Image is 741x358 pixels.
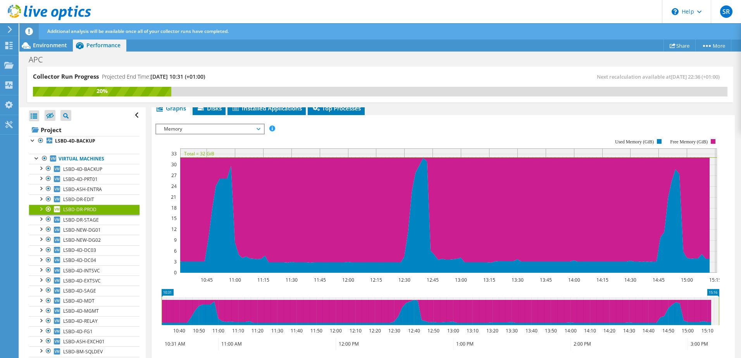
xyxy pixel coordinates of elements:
a: LSBD-NEW-DG02 [29,235,140,245]
text: 15:15 [709,277,721,283]
text: 11:00 [212,327,224,334]
a: LSBD-DR-STAGE [29,215,140,225]
b: LSBD-4D-BACKUP [55,138,95,144]
a: LSBD-ASH-EXCH01 [29,336,140,346]
text: Free Memory (GiB) [670,139,708,145]
span: LSBD-DR-STAGE [63,217,99,223]
text: 15:10 [701,327,713,334]
text: 12:50 [427,327,439,334]
text: 12:30 [388,327,400,334]
a: LSBD-4D-FG1 [29,326,140,336]
text: 14:00 [564,327,576,334]
text: 11:00 [229,277,241,283]
span: LSBD-NEW-DG01 [63,227,101,233]
span: LSBD-4D-BACKUP [63,166,102,172]
svg: \n [672,8,679,15]
text: 14:10 [584,327,596,334]
text: 14:30 [623,327,635,334]
text: 3 [174,258,177,265]
div: 20% [33,87,171,95]
text: 10:45 [200,277,212,283]
text: 11:45 [314,277,326,283]
span: LSBD-4D-EXTSVC [63,277,101,284]
a: LSBD-4D-INTSVC [29,265,140,275]
text: Used Memory (GiB) [615,139,654,145]
span: Next recalculation available at [597,73,724,80]
text: 14:45 [652,277,664,283]
span: LSBD-4D-PRT01 [63,176,98,182]
text: 21 [171,194,176,200]
a: LSBD-DR-EDIT [29,194,140,205]
span: LSBD-4D-DC04 [63,257,96,263]
span: LSBD-ASH-EXCH01 [63,338,105,345]
text: 13:20 [486,327,498,334]
text: 13:15 [483,277,495,283]
text: 10:50 [193,327,205,334]
text: Total = 32 GiB [184,150,214,157]
span: LSBD-4D-RELAY [63,318,98,324]
a: LSBD-ASH-ENTRA [29,184,140,194]
text: 13:00 [447,327,459,334]
text: 14:15 [596,277,608,283]
a: LSBD-DR-PROD [29,205,140,215]
text: 11:30 [285,277,297,283]
text: 14:40 [642,327,654,334]
a: LSBD-4D-BACKUP [29,136,140,146]
a: Share [663,40,696,52]
text: 13:40 [525,327,537,334]
text: 12:30 [398,277,410,283]
span: SR [720,5,732,18]
text: 9 [174,237,177,243]
a: LSBD-4D-EXTSVC [29,275,140,286]
span: LSBD-DR-PROD [63,206,97,213]
span: Top Processes [312,104,361,112]
text: 14:50 [662,327,674,334]
a: LSBD-4D-DC04 [29,255,140,265]
a: LSBD-4D-BACKUP [29,164,140,174]
text: 11:15 [257,277,269,283]
a: LSBD-4D-DC03 [29,245,140,255]
a: Project [29,124,140,136]
text: 11:50 [310,327,322,334]
text: 13:10 [466,327,478,334]
text: 13:45 [539,277,551,283]
text: 13:30 [511,277,523,283]
text: 12:10 [349,327,361,334]
a: LSBD-4D-MGMT [29,306,140,316]
a: LSBD-4D-PRT01 [29,174,140,184]
text: 13:30 [505,327,517,334]
text: 15:00 [681,327,693,334]
span: LSBD-4D-DC03 [63,247,96,253]
text: 15 [171,215,177,222]
text: 11:40 [290,327,302,334]
text: 14:00 [568,277,580,283]
text: 14:20 [603,327,615,334]
text: 11:20 [251,327,263,334]
span: LSBD-4D-MDT [63,298,95,304]
text: 12:20 [369,327,381,334]
a: LSBD-4D-MDT [29,296,140,306]
text: 13:50 [545,327,557,334]
text: 13:00 [455,277,467,283]
span: [DATE] 22:36 (+01:00) [671,73,720,80]
text: 12:00 [329,327,341,334]
a: LSBD-4D-RELAY [29,316,140,326]
span: LSBD-BM-SQLDEV [63,348,103,355]
a: LSBD-4D-SAGE [29,286,140,296]
span: Memory [160,124,260,134]
h4: Projected End Time: [102,72,205,81]
a: LSBD-NEW-DG01 [29,225,140,235]
text: 12:00 [342,277,354,283]
text: 15:00 [681,277,693,283]
span: LSBD-4D-INTSVC [63,267,100,274]
text: 12 [171,226,177,232]
span: LSBD-DR-EDIT [63,196,94,203]
span: LSBD-4D-SAGE [63,287,96,294]
span: LSBD-4D-FG1 [63,328,93,335]
text: 12:40 [408,327,420,334]
span: Environment [33,41,67,49]
text: 14:30 [624,277,636,283]
span: [DATE] 10:31 (+01:00) [150,73,205,80]
span: Disks [196,104,222,112]
text: 30 [171,161,177,168]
